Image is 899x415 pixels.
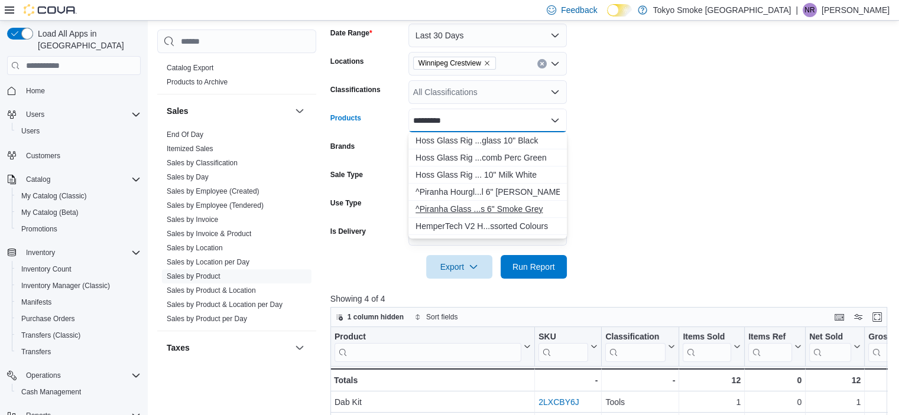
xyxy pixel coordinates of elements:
[348,312,404,322] span: 1 column hidden
[17,312,141,326] span: Purchase Orders
[2,82,145,99] button: Home
[167,215,218,224] a: Sales by Invoice
[17,385,141,399] span: Cash Management
[167,158,238,168] span: Sales by Classification
[17,189,141,203] span: My Catalog (Classic)
[512,261,555,273] span: Run Report
[167,172,209,182] span: Sales by Day
[416,169,560,181] div: Hoss Glass Rig ... 10" Milk White
[17,262,141,276] span: Inventory Count
[809,332,851,362] div: Net Sold
[17,189,92,203] a: My Catalog (Classic)
[157,364,316,397] div: Taxes
[17,312,80,326] a: Purchase Orders
[804,3,814,17] span: NR
[21,331,80,340] span: Transfers (Classic)
[167,258,249,266] a: Sales by Location per Day
[12,311,145,327] button: Purchase Orders
[167,314,247,323] span: Sales by Product per Day
[12,327,145,344] button: Transfers (Classic)
[167,187,259,195] a: Sales by Employee (Created)
[21,172,141,187] span: Catalog
[21,314,75,323] span: Purchase Orders
[538,397,579,407] a: 2LXCBY6J
[2,171,145,188] button: Catalog
[167,105,290,117] button: Sales
[12,344,145,360] button: Transfers
[167,201,264,210] span: Sales by Employee (Tendered)
[683,395,741,409] div: 1
[17,205,141,220] span: My Catalog (Beta)
[167,244,223,252] a: Sales by Location
[330,227,366,236] label: Is Delivery
[809,332,861,362] button: Net Sold
[12,384,145,400] button: Cash Management
[550,59,560,68] button: Open list of options
[17,124,44,138] a: Users
[12,123,145,139] button: Users
[683,332,731,362] div: Items Sold
[21,83,141,98] span: Home
[330,113,361,123] label: Products
[17,345,141,359] span: Transfers
[12,261,145,277] button: Inventory Count
[167,286,256,295] span: Sales by Product & Location
[426,312,457,322] span: Sort fields
[167,145,213,153] a: Itemized Sales
[809,332,851,343] div: Net Sold
[21,298,51,307] span: Manifests
[12,204,145,221] button: My Catalog (Beta)
[26,110,44,119] span: Users
[330,142,355,151] label: Brands
[748,332,792,362] div: Items Ref
[17,262,76,276] a: Inventory Count
[408,132,567,235] div: Choose from the following options
[21,368,66,383] button: Operations
[157,61,316,94] div: Products
[335,332,521,343] div: Product
[605,332,666,362] div: Classification
[167,201,264,210] a: Sales by Employee (Tendered)
[26,175,50,184] span: Catalog
[331,310,408,324] button: 1 column hidden
[17,279,141,293] span: Inventory Manager (Classic)
[167,159,238,167] a: Sales by Classification
[17,124,141,138] span: Users
[26,248,55,257] span: Inventory
[408,132,567,149] button: Hoss Glass Rig Marble Hourglass 10" Black
[21,246,141,260] span: Inventory
[605,373,675,387] div: -
[167,342,190,354] h3: Taxes
[538,373,598,387] div: -
[167,243,223,253] span: Sales by Location
[2,244,145,261] button: Inventory
[683,373,741,387] div: 12
[167,63,213,73] span: Catalog Export
[561,4,597,16] span: Feedback
[21,126,40,136] span: Users
[21,224,57,234] span: Promotions
[748,395,801,409] div: 0
[416,220,560,232] div: HemperTech V2 H...ssorted Colours
[167,229,251,238] span: Sales by Invoice & Product
[803,3,817,17] div: Nicole Rusnak
[167,105,189,117] h3: Sales
[330,198,361,208] label: Use Type
[605,332,675,362] button: Classification
[408,24,567,47] button: Last 30 Days
[293,341,307,355] button: Taxes
[653,3,791,17] p: Tokyo Smoke [GEOGRAPHIC_DATA]
[335,332,531,362] button: Product
[809,395,861,409] div: 1
[12,277,145,294] button: Inventory Manager (Classic)
[167,64,213,72] a: Catalog Export
[21,172,55,187] button: Catalog
[17,345,56,359] a: Transfers
[416,186,560,198] div: ^Piranha Hourgl...l 6" [PERSON_NAME]
[418,57,481,69] span: Winnipeg Crestview
[167,78,228,86] a: Products to Archive
[17,222,141,236] span: Promotions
